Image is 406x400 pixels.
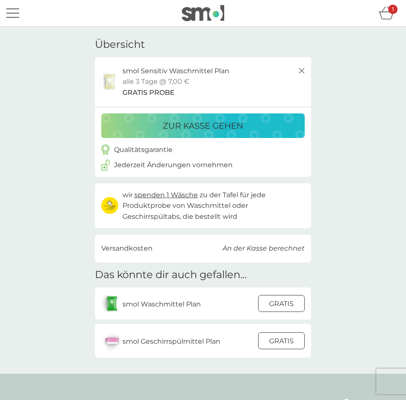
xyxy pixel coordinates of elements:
h3: Übersicht [95,39,145,51]
button: zur Kasse gehen [101,113,305,138]
span: GRATIS PROBE [122,87,175,98]
p: smol Sensitiv Waschmittel Plan [122,66,229,77]
p: GRATIS [269,298,294,309]
h2: Das könnte dir auch gefallen... [95,269,247,281]
p: alle 3 Tage @ 7,00 € [122,76,189,87]
p: smol Waschmittel Plan [122,299,201,310]
span: spenden 1 Wäsche [134,191,198,199]
p: zur Kasse gehen [163,119,243,132]
div: Warenkorb [378,5,400,22]
p: Versandkosten [101,243,153,254]
button: GRATIS [258,332,305,349]
p: wir zu der Tafel für jede Produktprobe von Waschmittel oder Geschirrspültabs, die bestellt wird [122,190,305,222]
p: GRATIS [269,336,294,347]
img: smol [182,5,224,21]
p: An der Kasse berechnet [222,243,305,254]
button: Menü [6,5,19,21]
p: smol Geschirrspülmittel Plan [122,336,220,347]
p: Qualitätsgarantie [114,144,172,155]
p: Jederzeit Änderungen vornehmen [114,160,233,171]
button: GRATIS [258,295,305,312]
